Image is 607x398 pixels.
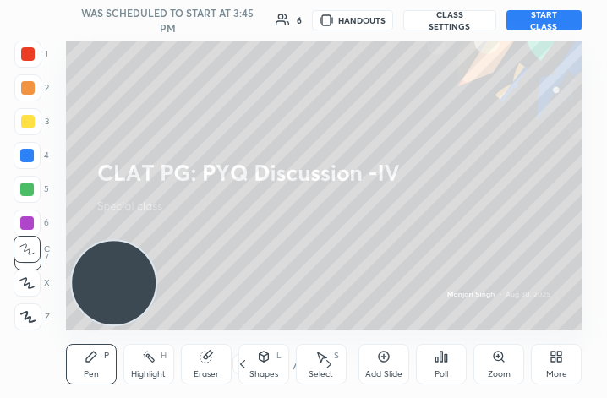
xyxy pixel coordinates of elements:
div: S [334,352,339,360]
div: 6 [14,210,49,237]
div: Select [309,370,333,379]
button: CLASS SETTINGS [403,10,495,30]
div: X [14,270,50,297]
h5: WAS SCHEDULED TO START AT 3:45 PM [73,5,262,35]
div: Highlight [131,370,166,379]
button: START CLASS [506,10,582,30]
div: 5 [14,176,49,203]
div: Pen [84,370,99,379]
div: P [104,352,109,360]
div: 6 [297,16,302,25]
div: 3 [14,108,49,135]
div: More [546,370,567,379]
div: Shapes [249,370,278,379]
div: H [161,352,167,360]
div: Eraser [194,370,219,379]
div: 2 [14,74,49,101]
div: 1 [14,41,48,68]
div: C [14,236,50,263]
div: / [293,359,298,369]
div: Zoom [488,370,511,379]
button: HANDOUTS [312,10,393,30]
div: 4 [14,142,49,169]
div: Z [14,303,50,330]
div: Poll [435,370,448,379]
div: Add Slide [365,370,402,379]
div: L [276,352,282,360]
